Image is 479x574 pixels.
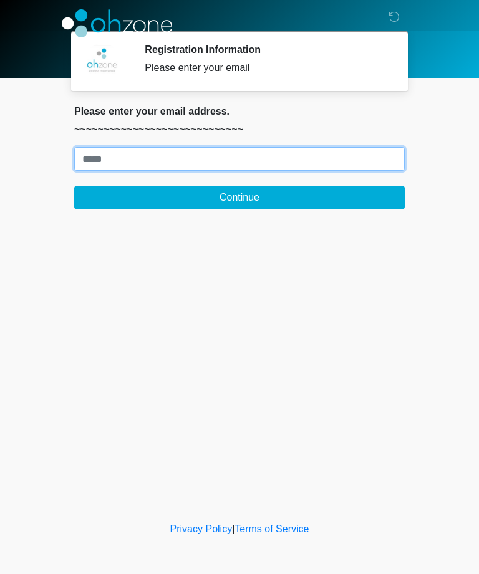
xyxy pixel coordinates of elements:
[235,524,309,534] a: Terms of Service
[74,105,405,117] h2: Please enter your email address.
[145,60,386,75] div: Please enter your email
[62,9,172,37] img: OhZone Clinics Logo
[84,44,121,81] img: Agent Avatar
[170,524,233,534] a: Privacy Policy
[145,44,386,55] h2: Registration Information
[74,122,405,137] p: ~~~~~~~~~~~~~~~~~~~~~~~~~~~~~
[232,524,235,534] a: |
[74,186,405,209] button: Continue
